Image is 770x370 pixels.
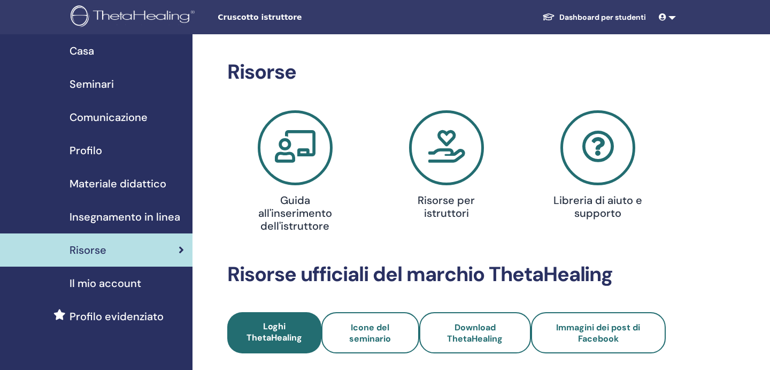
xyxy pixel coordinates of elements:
span: Il mio account [70,275,141,291]
a: Immagini dei post di Facebook [531,312,666,353]
a: Download ThetaHealing [419,312,531,353]
span: Seminari [70,76,114,92]
span: Profilo [70,142,102,158]
h4: Libreria di aiuto e supporto [550,194,647,220]
span: Comunicazione [70,109,148,125]
span: Materiale didattico [70,176,166,192]
span: Insegnamento in linea [70,209,180,225]
span: Risorse [70,242,106,258]
span: Casa [70,43,94,59]
a: Risorse per istruttori [377,110,515,224]
h2: Risorse [227,60,666,85]
a: Guida all'inserimento dell'istruttore [226,110,364,237]
img: graduation-cap-white.svg [542,12,555,21]
span: Download ThetaHealing [447,322,503,344]
span: Cruscotto istruttore [218,12,378,23]
h2: Risorse ufficiali del marchio ThetaHealing [227,262,666,287]
a: Loghi ThetaHealing [227,312,321,353]
span: Loghi ThetaHealing [247,321,302,343]
span: Immagini dei post di Facebook [556,322,640,344]
a: Libreria di aiuto e supporto [529,110,667,224]
span: Profilo evidenziato [70,308,164,324]
h4: Risorse per istruttori [398,194,495,220]
a: Icone del seminario [321,312,419,353]
span: Icone del seminario [349,322,391,344]
h4: Guida all'inserimento dell'istruttore [247,194,344,232]
img: logo.png [71,5,198,29]
a: Dashboard per studenti [534,7,654,27]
